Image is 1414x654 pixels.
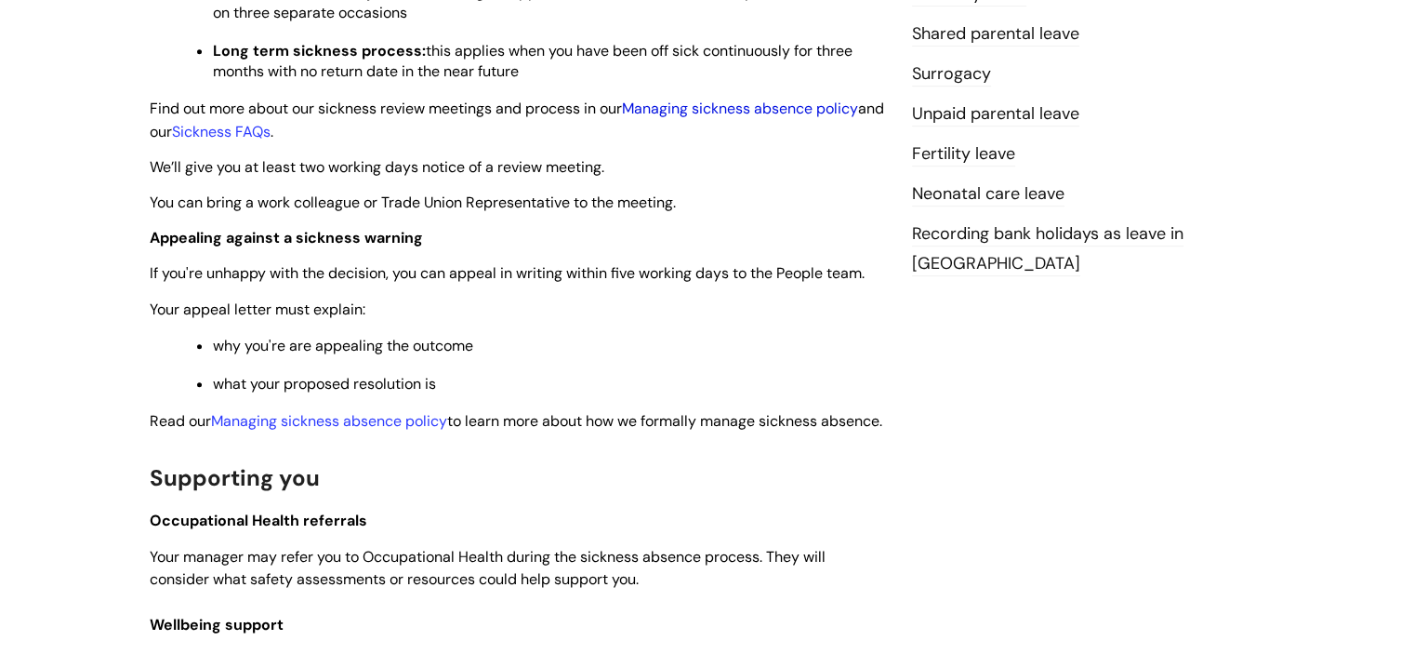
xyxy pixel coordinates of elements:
[150,300,365,319] span: Your appeal letter must explain:
[150,511,367,530] span: Occupational Health referrals
[213,374,436,394] span: what your proposed resolution is
[912,102,1079,127] a: Unpaid parental leave
[150,99,884,141] span: Find out more about our sickness review meetings and process in our and our .
[150,228,423,247] span: Appealing against a sickness warning
[213,41,426,60] strong: Long term sickness process:
[912,142,1015,167] a: Fertility leave
[150,463,320,492] span: Supporting you
[150,157,604,177] span: We’ll give you at least two working days notice of a review meeting.
[213,336,473,355] span: why you're are appealing the outcome
[912,62,991,87] a: Surrogacy
[213,41,852,81] span: this applies when you have been off sick continuously for three months with no return date in the...
[150,193,676,212] span: You can bring a work colleague or Trade Union Representative to the meeting.
[150,263,865,283] span: If you're unhappy with the decision, you can appeal in writing within five working days to the Pe...
[150,615,284,634] span: Wellbeing support
[172,122,271,141] a: Sickness FAQs
[211,411,447,431] a: Managing sickness absence policy
[150,547,826,590] span: Your manager may refer you to Occupational Health during the sickness absence process. They will ...
[912,182,1064,207] a: Neonatal care leave
[150,411,882,431] span: Read our to learn more about how we formally manage sickness absence.
[912,22,1079,47] a: Shared parental leave
[622,99,858,118] a: Managing sickness absence policy
[912,222,1183,276] a: Recording bank holidays as leave in [GEOGRAPHIC_DATA]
